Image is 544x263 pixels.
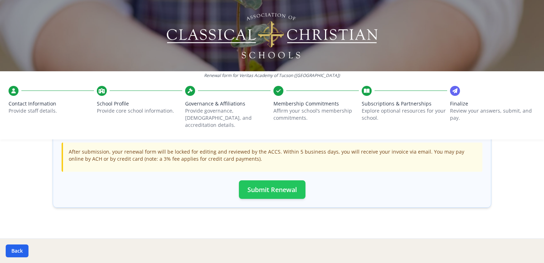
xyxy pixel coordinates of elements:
button: Submit Renewal [239,180,305,199]
p: Provide governance, [DEMOGRAPHIC_DATA], and accreditation details. [185,107,271,129]
p: Affirm your school’s membership commitments. [273,107,359,122]
span: Governance & Affiliations [185,100,271,107]
p: Provide staff details. [9,107,94,114]
span: Contact Information [9,100,94,107]
p: After submission, your renewal form will be locked for editing and reviewed by the ACCS. Within 5... [69,148,477,163]
span: Membership Commitments [273,100,359,107]
p: Review your answers, submit, and pay. [450,107,535,122]
button: Back [6,244,28,257]
span: Finalize [450,100,535,107]
img: Logo [166,11,379,61]
p: Provide core school information. [97,107,182,114]
span: School Profile [97,100,182,107]
span: Subscriptions & Partnerships [362,100,447,107]
p: Explore optional resources for your school. [362,107,447,122]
